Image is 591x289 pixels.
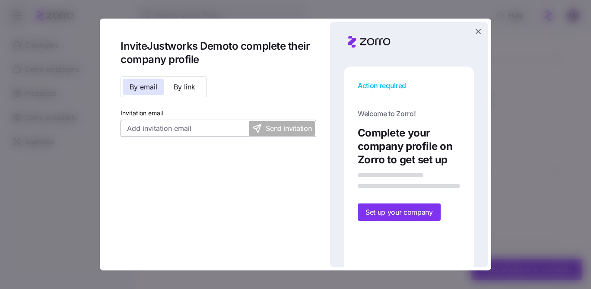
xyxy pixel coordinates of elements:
label: Invitation email [121,108,163,118]
h1: Invite Justworks Demo to complete their company profile [121,39,316,66]
button: Send invitation [249,121,315,136]
span: Welcome to Zorro! [358,108,460,119]
span: Send invitation [266,123,311,134]
h1: Complete your company profile on Zorro to get set up [358,126,460,167]
span: Action required [358,80,460,91]
input: Add invitation email [121,120,316,137]
span: By email [130,83,157,90]
span: By link [174,83,195,90]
